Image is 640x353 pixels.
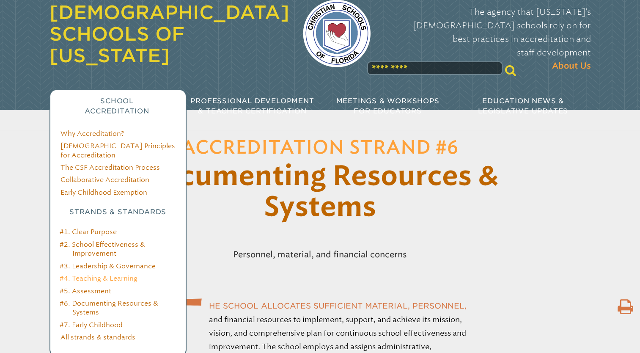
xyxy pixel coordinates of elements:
[60,262,156,270] a: #3. Leadership & Governance
[60,274,137,282] a: #4. Teaching & Learning
[60,287,111,295] a: #5. Assessment
[552,59,591,73] span: About Us
[143,244,498,265] p: Personnel, material, and financial concerns
[60,163,160,171] a: The CSF Accreditation Process
[181,139,458,157] span: Accreditation Strand #6
[384,5,591,73] p: The agency that [US_STATE]’s [DEMOGRAPHIC_DATA] schools rely on for best practices in accreditati...
[60,299,158,316] a: #6. Documenting Resources & Systems
[49,1,289,66] a: [DEMOGRAPHIC_DATA] Schools of [US_STATE]
[60,228,117,236] a: #1. Clear Purpose
[60,188,147,196] a: Early Childhood Exemption
[60,130,124,138] a: Why Accreditation?
[60,142,175,159] a: [DEMOGRAPHIC_DATA] Principles for Accreditation
[478,97,568,115] span: Education News & Legislative Updates
[190,97,314,115] span: Professional Development & Teacher Certification
[60,176,149,184] a: Collaborative Accreditation
[336,97,439,115] span: Meetings & Workshops for Educators
[60,207,176,217] h3: Strands & Standards
[85,97,149,115] span: School Accreditation
[60,321,123,329] a: #7. Early Childhood
[60,240,145,257] a: #2. School Effectiveness & Improvement
[142,163,498,222] span: Documenting Resources & Systems
[60,333,135,341] a: All strands & standards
